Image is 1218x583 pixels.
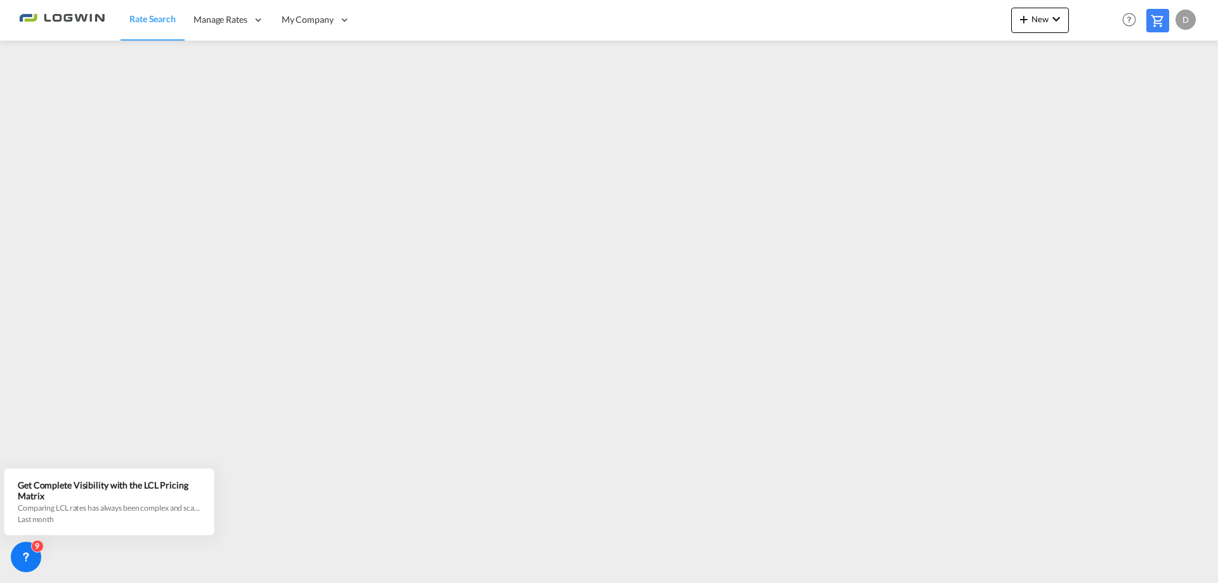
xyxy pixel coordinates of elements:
[1118,9,1140,30] span: Help
[1175,10,1196,30] div: D
[1011,8,1069,33] button: icon-plus 400-fgNewicon-chevron-down
[1049,11,1064,27] md-icon: icon-chevron-down
[1016,11,1031,27] md-icon: icon-plus 400-fg
[193,13,247,26] span: Manage Rates
[129,13,176,24] span: Rate Search
[1118,9,1146,32] div: Help
[1016,14,1064,24] span: New
[282,13,334,26] span: My Company
[19,6,105,34] img: 2761ae10d95411efa20a1f5e0282d2d7.png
